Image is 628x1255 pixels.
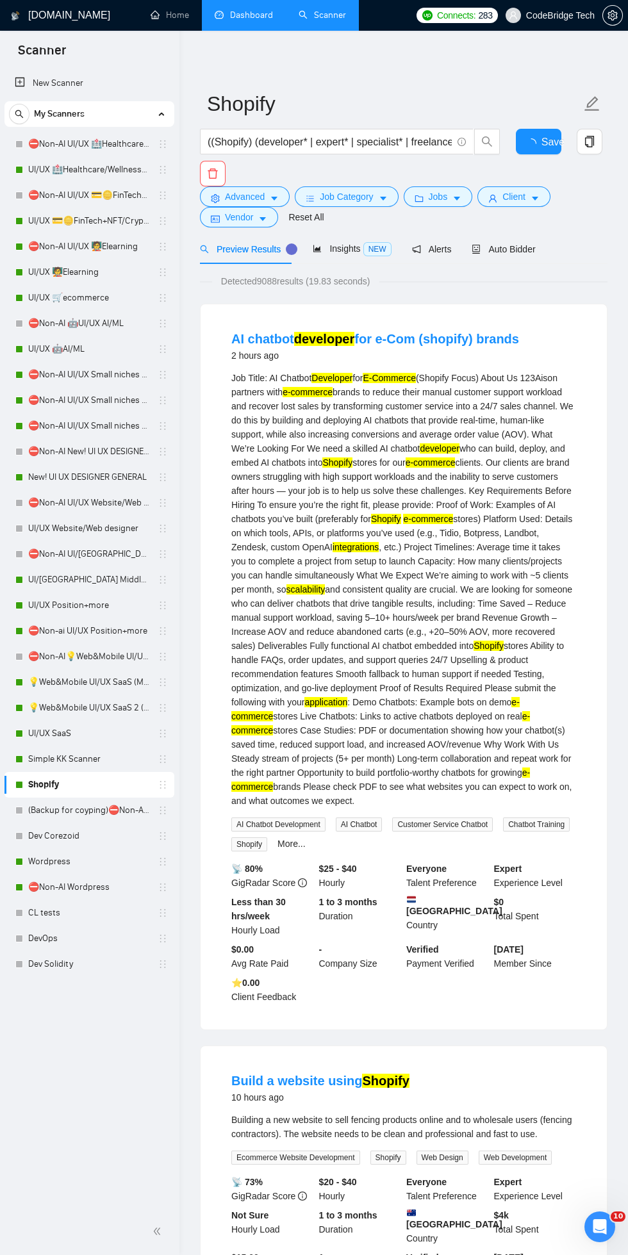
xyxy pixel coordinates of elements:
[333,542,379,552] mark: integrations
[229,942,317,971] div: Avg Rate Paid
[311,373,352,383] mark: Developer
[151,10,189,21] a: homeHome
[28,234,150,259] a: ⛔Non-AI UI/UX 🧑‍🏫Elearning
[28,874,150,900] a: ⛔Non-AI Wordpress
[371,514,401,524] mark: Shopify
[158,447,168,457] span: holder
[509,11,518,20] span: user
[158,626,168,636] span: holder
[28,208,150,234] a: UI/UX 💳🪙FinTech+NFT/Crypto/Blockchain/Casino
[158,652,168,662] span: holder
[200,244,292,254] span: Preview Results
[28,567,150,593] a: UI/[GEOGRAPHIC_DATA] Middle - [GEOGRAPHIC_DATA], [GEOGRAPHIC_DATA], [GEOGRAPHIC_DATA], [GEOGRAPHI...
[158,421,168,431] span: holder
[258,214,267,224] span: caret-down
[412,244,452,254] span: Alerts
[541,134,565,150] span: Save
[611,1211,625,1222] span: 10
[406,864,447,874] b: Everyone
[407,895,416,904] img: 🇳🇱
[28,823,150,849] a: Dev Corezoid
[158,216,168,226] span: holder
[379,193,388,203] span: caret-down
[158,549,168,559] span: holder
[158,933,168,944] span: holder
[158,472,168,482] span: holder
[231,1074,409,1088] a: Build a website usingShopify
[158,139,168,149] span: holder
[492,1175,579,1203] div: Experience Level
[231,837,267,851] span: Shopify
[28,593,150,618] a: UI/UX Position+more
[437,8,475,22] span: Connects:
[225,210,253,224] span: Vendor
[28,798,150,823] a: (Backup for coyping)⛔Non-AI New! UI UX DESIGN GENERAL
[283,387,333,397] mark: e-commerce
[28,183,150,208] a: ⛔Non-AI UI/UX 💳🪙FinTech+NFT/Crypto/Blockchain/Casino
[211,193,220,203] span: setting
[317,862,404,890] div: Hourly
[406,895,502,916] b: [GEOGRAPHIC_DATA]
[158,703,168,713] span: holder
[158,370,168,380] span: holder
[429,190,448,204] span: Jobs
[28,644,150,669] a: ⛔Non-AI💡Web&Mobile UI/UX SaaS (Mariia)
[494,1177,522,1187] b: Expert
[317,1175,404,1203] div: Hourly
[28,311,150,336] a: ⛔Non-AI 🤖UI/UX AI/ML
[4,70,174,96] li: New Scanner
[602,5,623,26] button: setting
[322,457,352,468] mark: Shopify
[4,101,174,977] li: My Scanners
[298,878,307,887] span: info-circle
[28,849,150,874] a: Wordpress
[317,1208,404,1245] div: Duration
[577,136,602,147] span: copy
[231,944,254,955] b: $0.00
[231,864,263,874] b: 📡 80%
[28,439,150,464] a: ⛔Non-AI New! UI UX DESIGNER GENERAL
[404,942,492,971] div: Payment Verified
[231,371,576,808] div: Job Title: AI Chatbot for (Shopify Focus) About Us 123Aison partners with brands to reduce their ...
[336,817,383,832] span: AI Chatbot
[277,839,306,849] a: More...
[215,10,273,21] a: dashboardDashboard
[231,1210,269,1220] b: Not Sure
[28,721,150,746] a: UI/UX SaaS
[370,1151,406,1165] span: Shopify
[231,817,326,832] span: AI Chatbot Development
[422,10,433,21] img: upwork-logo.png
[417,1151,468,1165] span: Web Design
[153,1225,165,1238] span: double-left
[319,1210,377,1220] b: 1 to 3 months
[158,600,168,611] span: holder
[288,210,324,224] a: Reset All
[488,193,497,203] span: user
[317,895,404,937] div: Duration
[158,754,168,764] span: holder
[158,728,168,739] span: holder
[479,1151,552,1165] span: Web Development
[306,193,315,203] span: bars
[516,129,562,154] button: Save
[406,944,439,955] b: Verified
[299,10,346,21] a: searchScanner
[231,697,520,721] mark: e-commerce
[231,897,286,921] b: Less than 30 hrs/week
[158,908,168,918] span: holder
[28,618,150,644] a: ⛔Non-ai UI/UX Position+more
[231,1090,409,1105] div: 10 hours ago
[200,161,226,186] button: delete
[28,464,150,490] a: New! UI UX DESIGNER GENERAL
[474,641,504,651] mark: Shopify
[494,864,522,874] b: Expert
[28,541,150,567] a: ⛔Non-AI UI/[GEOGRAPHIC_DATA] Middle - [GEOGRAPHIC_DATA], [GEOGRAPHIC_DATA], [GEOGRAPHIC_DATA], [G...
[11,6,20,26] img: logo
[320,190,373,204] span: Job Category
[231,332,519,346] a: AI chatbotdeveloperfor e-Com (shopify) brands
[229,976,317,1004] div: Client Feedback
[475,136,499,147] span: search
[158,344,168,354] span: holder
[9,104,29,124] button: search
[472,245,481,254] span: robot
